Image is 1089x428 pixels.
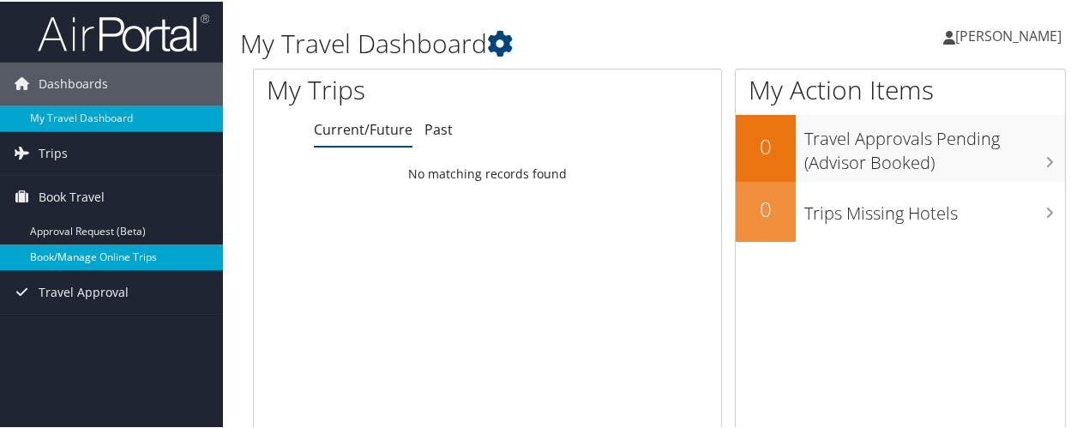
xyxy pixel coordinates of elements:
[736,180,1065,240] a: 0Trips Missing Hotels
[955,25,1062,44] span: [PERSON_NAME]
[39,130,68,173] span: Trips
[736,70,1065,106] h1: My Action Items
[804,191,1065,224] h3: Trips Missing Hotels
[39,269,129,312] span: Travel Approval
[39,61,108,104] span: Dashboards
[736,193,796,222] h2: 0
[240,24,799,60] h1: My Travel Dashboard
[943,9,1079,60] a: [PERSON_NAME]
[424,118,453,137] a: Past
[39,174,105,217] span: Book Travel
[38,11,209,51] img: airportal-logo.png
[736,113,1065,179] a: 0Travel Approvals Pending (Advisor Booked)
[804,117,1065,173] h3: Travel Approvals Pending (Advisor Booked)
[254,157,721,188] td: No matching records found
[267,70,514,106] h1: My Trips
[736,130,796,160] h2: 0
[314,118,412,137] a: Current/Future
